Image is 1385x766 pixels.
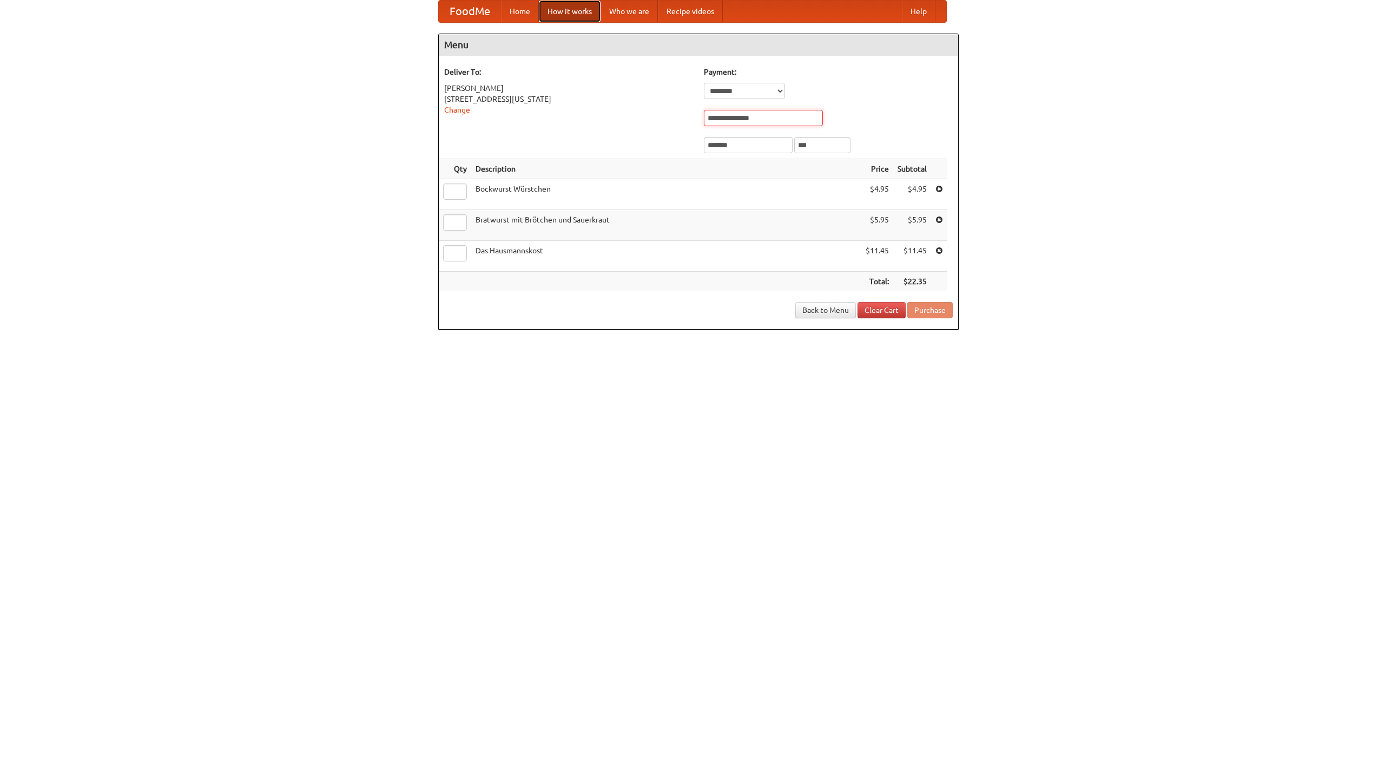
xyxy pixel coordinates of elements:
[439,34,958,56] h4: Menu
[439,159,471,179] th: Qty
[444,106,470,114] a: Change
[861,272,893,292] th: Total:
[907,302,953,318] button: Purchase
[471,210,861,241] td: Bratwurst mit Brötchen und Sauerkraut
[893,272,931,292] th: $22.35
[893,210,931,241] td: $5.95
[893,179,931,210] td: $4.95
[902,1,935,22] a: Help
[471,179,861,210] td: Bockwurst Würstchen
[861,179,893,210] td: $4.95
[471,241,861,272] td: Das Hausmannskost
[471,159,861,179] th: Description
[444,67,693,77] h5: Deliver To:
[893,241,931,272] td: $11.45
[861,210,893,241] td: $5.95
[861,241,893,272] td: $11.45
[501,1,539,22] a: Home
[704,67,953,77] h5: Payment:
[795,302,856,318] a: Back to Menu
[601,1,658,22] a: Who we are
[861,159,893,179] th: Price
[539,1,601,22] a: How it works
[893,159,931,179] th: Subtotal
[444,94,693,104] div: [STREET_ADDRESS][US_STATE]
[439,1,501,22] a: FoodMe
[658,1,723,22] a: Recipe videos
[858,302,906,318] a: Clear Cart
[444,83,693,94] div: [PERSON_NAME]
